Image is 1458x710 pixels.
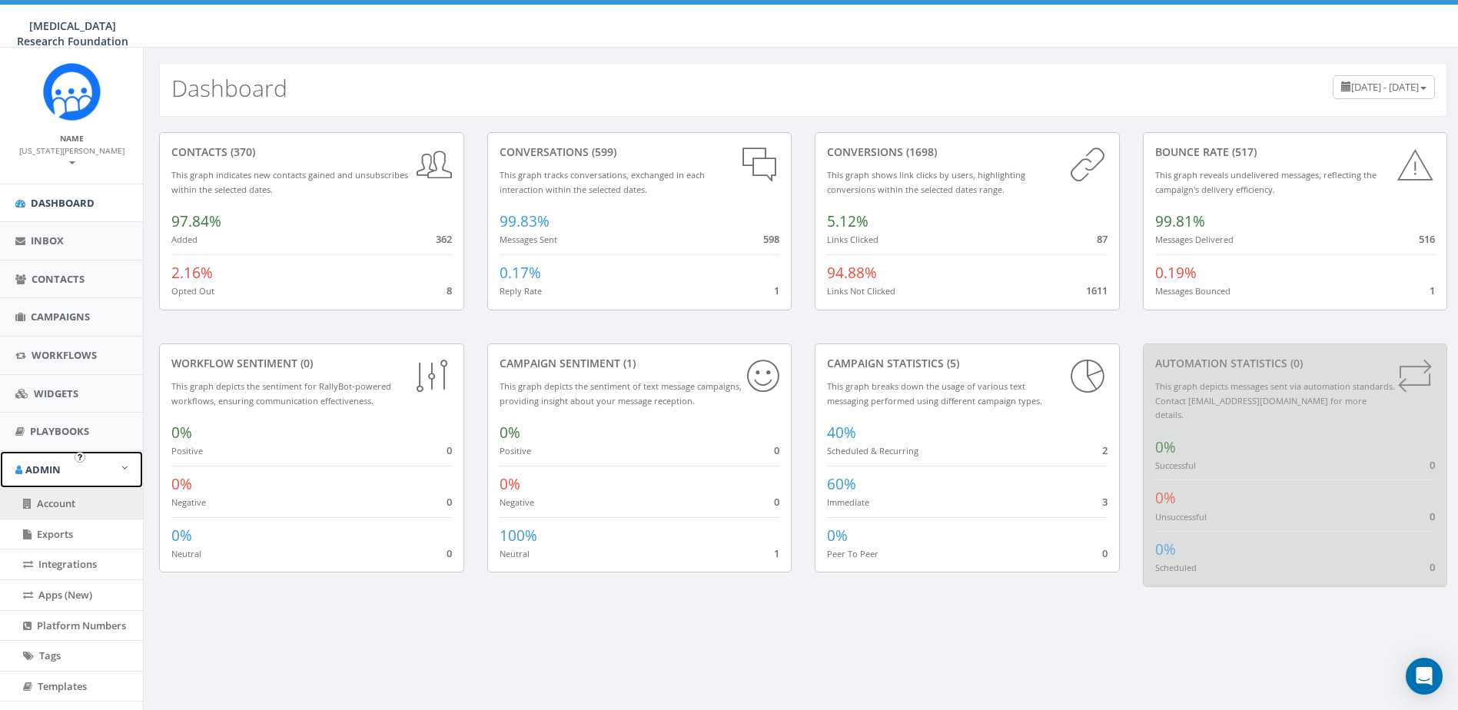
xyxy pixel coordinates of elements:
span: 100% [500,526,537,546]
small: Negative [500,496,534,508]
small: Neutral [171,548,201,559]
span: 0 [1102,546,1108,560]
span: (599) [589,144,616,159]
span: 3 [1102,495,1108,509]
span: 97.84% [171,211,221,231]
small: Opted Out [171,285,214,297]
span: 0% [171,526,192,546]
span: 2.16% [171,263,213,283]
span: 0% [171,474,192,494]
span: Campaigns [31,310,90,323]
button: Open In-App Guide [75,452,85,463]
span: 2 [1102,443,1108,457]
small: This graph indicates new contacts gained and unsubscribes within the selected dates. [171,169,408,195]
small: Negative [171,496,206,508]
span: 0 [1430,560,1435,574]
span: 0% [1155,539,1176,559]
span: 40% [827,423,856,443]
span: 0 [447,546,452,560]
div: Campaign Statistics [827,356,1108,371]
span: 99.81% [1155,211,1205,231]
span: (0) [1287,356,1303,370]
span: 0 [774,443,779,457]
small: Added [171,234,198,245]
span: 516 [1419,232,1435,246]
span: Workflows [32,348,97,362]
span: 0% [500,423,520,443]
span: (370) [228,144,255,159]
span: 0% [500,474,520,494]
small: Links Not Clicked [827,285,895,297]
span: Dashboard [31,196,95,210]
small: This graph depicts the sentiment of text message campaigns, providing insight about your message ... [500,380,742,406]
div: Automation Statistics [1155,356,1436,371]
span: 0 [1430,458,1435,472]
span: 94.88% [827,263,877,283]
span: [MEDICAL_DATA] Research Foundation [17,18,128,48]
span: Integrations [38,557,97,571]
small: Positive [500,445,531,456]
small: This graph shows link clicks by users, highlighting conversions within the selected dates range. [827,169,1025,195]
span: 0% [171,423,192,443]
span: 0.19% [1155,263,1197,283]
span: Inbox [31,234,64,247]
small: Unsuccessful [1155,511,1207,523]
small: [US_STATE][PERSON_NAME] [19,145,125,168]
small: This graph depicts messages sent via automation standards. Contact [EMAIL_ADDRESS][DOMAIN_NAME] f... [1155,380,1395,420]
span: Admin [25,463,61,476]
span: Widgets [34,387,78,400]
small: Neutral [500,548,530,559]
div: conversations [500,144,780,160]
span: 1 [774,546,779,560]
small: This graph breaks down the usage of various text messaging performed using different campaign types. [827,380,1042,406]
span: Platform Numbers [37,619,126,632]
span: [DATE] - [DATE] [1351,80,1419,94]
small: Messages Bounced [1155,285,1230,297]
span: 0% [1155,437,1176,457]
small: Links Clicked [827,234,878,245]
span: 0% [1155,488,1176,508]
span: (517) [1229,144,1257,159]
span: 99.83% [500,211,550,231]
small: Name [60,133,84,144]
small: Positive [171,445,203,456]
span: Playbooks [30,424,89,438]
small: Reply Rate [500,285,542,297]
span: 1 [1430,284,1435,297]
span: 362 [436,232,452,246]
img: Rally_Corp_Icon.png [43,63,101,121]
small: This graph tracks conversations, exchanged in each interaction within the selected dates. [500,169,705,195]
small: Messages Sent [500,234,557,245]
div: conversions [827,144,1108,160]
small: Successful [1155,460,1196,471]
span: 1 [774,284,779,297]
span: 8 [447,284,452,297]
span: Contacts [32,272,85,286]
span: (1) [620,356,636,370]
small: Peer To Peer [827,548,878,559]
div: Bounce Rate [1155,144,1436,160]
div: contacts [171,144,452,160]
span: 5.12% [827,211,868,231]
span: 60% [827,474,856,494]
span: Tags [39,649,61,662]
span: Apps (New) [38,588,92,602]
span: Exports [37,527,73,541]
div: Workflow Sentiment [171,356,452,371]
span: 0 [774,495,779,509]
span: 0 [447,495,452,509]
span: Account [37,496,75,510]
span: 0 [1430,509,1435,523]
h2: Dashboard [171,75,287,101]
small: This graph depicts the sentiment for RallyBot-powered workflows, ensuring communication effective... [171,380,391,406]
span: 598 [763,232,779,246]
small: Scheduled & Recurring [827,445,918,456]
span: 87 [1097,232,1108,246]
span: (1698) [903,144,937,159]
span: 0 [447,443,452,457]
small: Scheduled [1155,562,1197,573]
span: (0) [297,356,313,370]
div: Campaign Sentiment [500,356,780,371]
span: Templates [38,679,87,693]
span: 0.17% [500,263,541,283]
